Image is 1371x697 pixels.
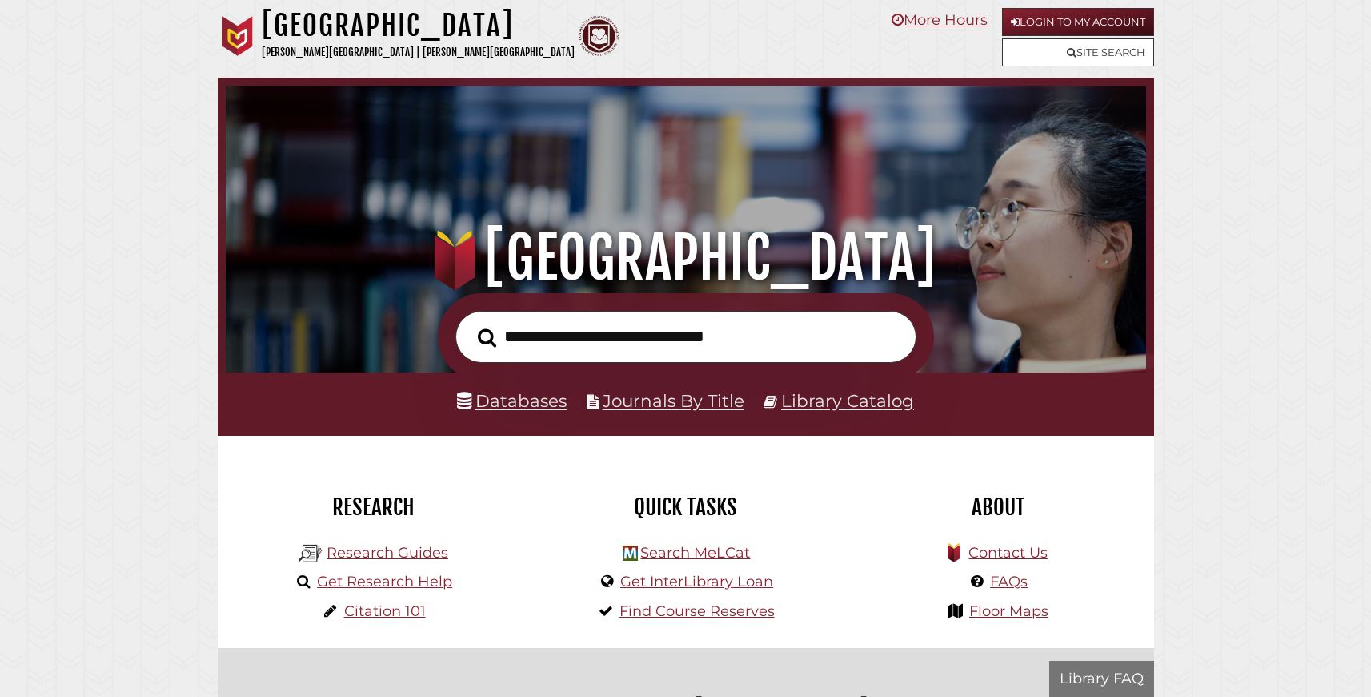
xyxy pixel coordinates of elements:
[640,544,750,562] a: Search MeLCat
[478,328,496,348] i: Search
[218,16,258,56] img: Calvin University
[542,494,830,521] h2: Quick Tasks
[603,390,744,411] a: Journals By Title
[968,544,1048,562] a: Contact Us
[246,223,1125,293] h1: [GEOGRAPHIC_DATA]
[457,390,567,411] a: Databases
[317,573,452,590] a: Get Research Help
[262,43,575,62] p: [PERSON_NAME][GEOGRAPHIC_DATA] | [PERSON_NAME][GEOGRAPHIC_DATA]
[579,16,619,56] img: Calvin Theological Seminary
[892,11,988,29] a: More Hours
[781,390,914,411] a: Library Catalog
[344,602,426,620] a: Citation 101
[1002,8,1154,36] a: Login to My Account
[990,573,1028,590] a: FAQs
[623,546,638,561] img: Hekman Library Logo
[470,324,504,353] button: Search
[620,573,773,590] a: Get InterLibrary Loan
[619,602,775,620] a: Find Course Reserves
[299,542,323,566] img: Hekman Library Logo
[230,494,518,521] h2: Research
[854,494,1142,521] h2: About
[327,544,448,562] a: Research Guides
[1002,38,1154,66] a: Site Search
[262,8,575,43] h1: [GEOGRAPHIC_DATA]
[969,602,1048,620] a: Floor Maps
